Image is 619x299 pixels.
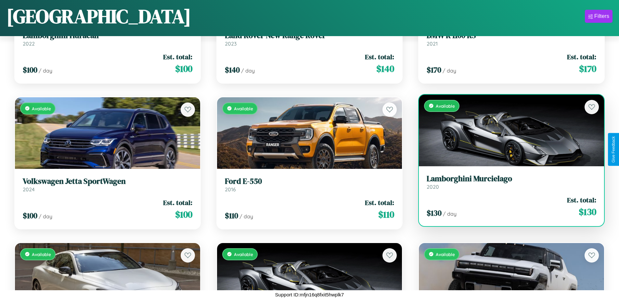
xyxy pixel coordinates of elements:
span: $ 130 [579,205,596,218]
span: / day [239,213,253,220]
h3: Land Rover New Range Rover [225,31,394,40]
a: BMW R 1100 RS2021 [427,31,596,47]
span: Available [234,251,253,257]
span: / day [443,67,456,74]
span: $ 100 [23,210,37,221]
h3: Lamborghini Murcielago [427,174,596,183]
h1: [GEOGRAPHIC_DATA] [6,3,191,30]
span: $ 130 [427,208,442,218]
span: / day [443,211,457,217]
span: 2016 [225,186,236,193]
span: / day [39,213,52,220]
p: Support ID: mfjn16q8fxit5hwplk7 [275,290,344,299]
span: / day [39,67,52,74]
a: Land Rover New Range Rover2023 [225,31,394,47]
span: $ 170 [579,62,596,75]
span: 2023 [225,40,237,47]
span: 2022 [23,40,35,47]
div: Give Feedback [611,136,616,163]
a: Ford E-5502016 [225,177,394,193]
span: 2024 [23,186,35,193]
a: Volkswagen Jetta SportWagen2024 [23,177,192,193]
span: Available [32,106,51,111]
span: 2021 [427,40,438,47]
span: / day [241,67,255,74]
span: Est. total: [365,52,394,61]
span: Est. total: [365,198,394,207]
span: $ 170 [427,64,441,75]
span: Est. total: [163,52,192,61]
span: $ 100 [175,208,192,221]
a: Lamborghini Murcielago2020 [427,174,596,190]
span: $ 100 [175,62,192,75]
button: Filters [585,10,613,23]
span: Est. total: [567,52,596,61]
span: $ 100 [23,64,37,75]
span: $ 110 [378,208,394,221]
span: Available [234,106,253,111]
span: $ 140 [225,64,240,75]
span: Available [436,251,455,257]
span: Available [32,251,51,257]
a: Lamborghini Huracan2022 [23,31,192,47]
span: 2020 [427,183,439,190]
h3: Volkswagen Jetta SportWagen [23,177,192,186]
h3: Ford E-550 [225,177,394,186]
span: $ 140 [376,62,394,75]
span: $ 110 [225,210,238,221]
span: Available [436,103,455,109]
span: Est. total: [567,195,596,205]
div: Filters [594,13,609,20]
span: Est. total: [163,198,192,207]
